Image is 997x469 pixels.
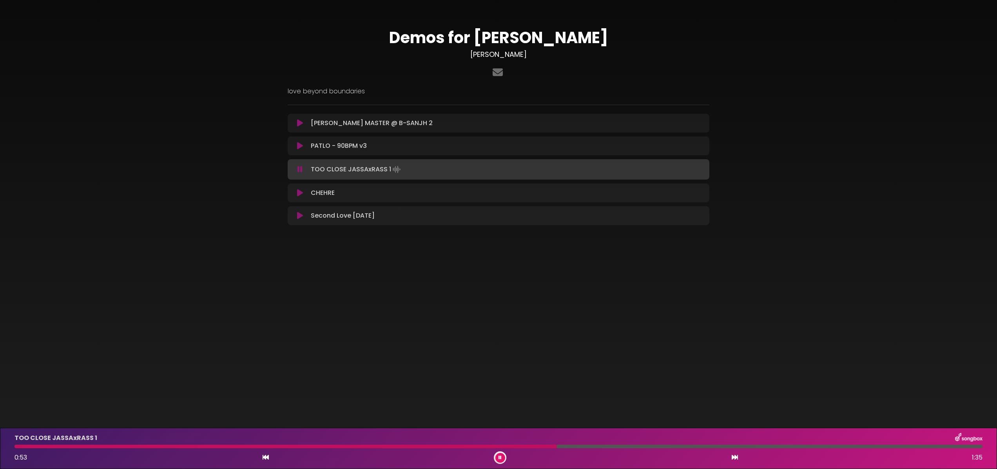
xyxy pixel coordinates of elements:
p: PATLO - 90BPM v3 [311,141,367,151]
h3: [PERSON_NAME] [288,50,709,59]
p: Second Love [DATE] [311,211,375,220]
p: CHEHRE [311,188,335,198]
p: love beyond boundaries [288,87,709,96]
p: [PERSON_NAME] MASTER @ B-SANJH 2 [311,118,433,128]
img: waveform4.gif [391,164,402,175]
h1: Demos for [PERSON_NAME] [288,28,709,47]
p: TOO CLOSE JASSAxRASS 1 [311,164,402,175]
